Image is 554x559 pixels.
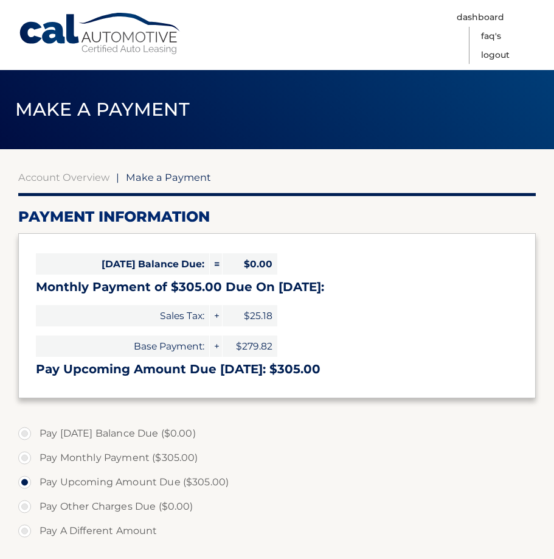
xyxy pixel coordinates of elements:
[18,421,536,446] label: Pay [DATE] Balance Due ($0.00)
[481,46,510,65] a: Logout
[36,305,209,326] span: Sales Tax:
[210,253,222,275] span: =
[116,171,119,183] span: |
[18,171,109,183] a: Account Overview
[18,12,182,55] a: Cal Automotive
[18,470,536,494] label: Pay Upcoming Amount Due ($305.00)
[223,336,277,357] span: $279.82
[18,446,536,470] label: Pay Monthly Payment ($305.00)
[457,8,504,27] a: Dashboard
[18,519,536,543] label: Pay A Different Amount
[210,336,222,357] span: +
[36,362,518,377] h3: Pay Upcoming Amount Due [DATE]: $305.00
[18,208,536,226] h2: Payment Information
[126,171,211,183] span: Make a Payment
[36,279,518,295] h3: Monthly Payment of $305.00 Due On [DATE]:
[36,336,209,357] span: Base Payment:
[210,305,222,326] span: +
[223,253,277,275] span: $0.00
[15,98,190,121] span: Make a Payment
[36,253,209,275] span: [DATE] Balance Due:
[18,494,536,519] label: Pay Other Charges Due ($0.00)
[223,305,277,326] span: $25.18
[481,27,501,46] a: FAQ's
